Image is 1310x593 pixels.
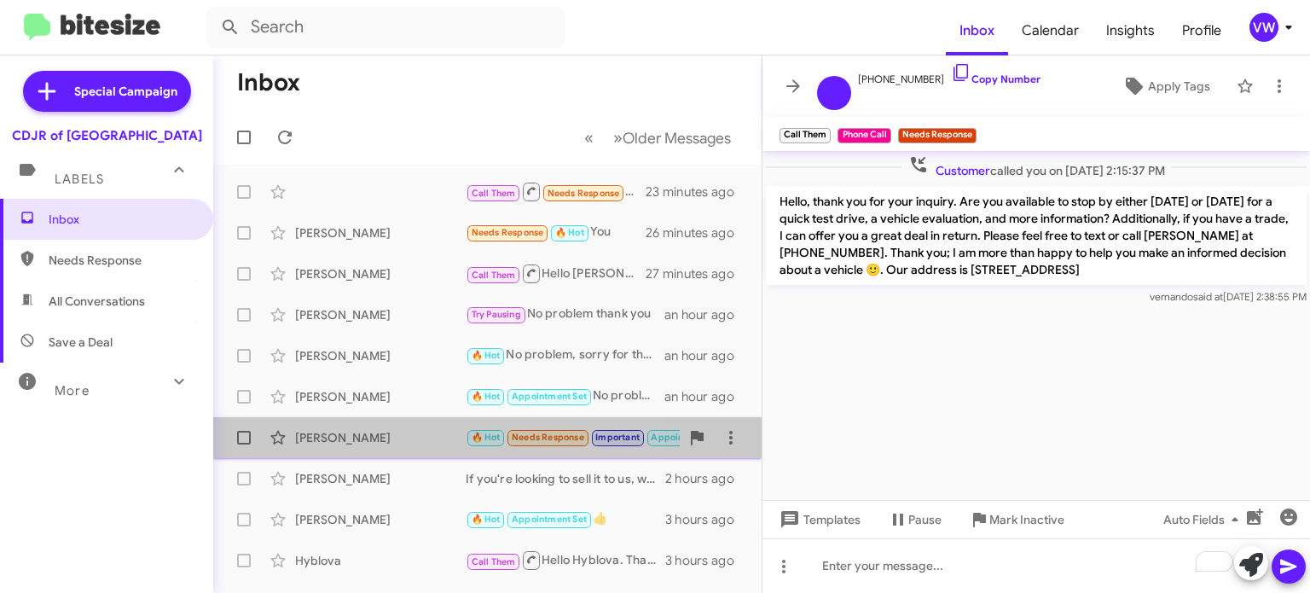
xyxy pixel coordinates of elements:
[466,305,664,324] div: No problem thank you
[951,73,1040,85] a: Copy Number
[206,7,565,48] input: Search
[1150,290,1307,303] span: vernando [DATE] 2:38:55 PM
[295,470,466,487] div: [PERSON_NAME]
[55,172,104,187] span: Labels
[466,263,646,284] div: Hello [PERSON_NAME], Thank you for your inquiry. Are you available to stop by either [DATE] or [D...
[989,504,1064,535] span: Mark Inactive
[472,309,521,320] span: Try Pausing
[472,227,544,238] span: Needs Response
[466,346,664,365] div: No problem, sorry for the inconvenience
[665,511,748,528] div: 3 hours ago
[1193,290,1223,303] span: said at
[295,347,466,364] div: [PERSON_NAME]
[295,511,466,528] div: [PERSON_NAME]
[472,514,501,525] span: 🔥 Hot
[908,504,942,535] span: Pause
[472,188,516,199] span: Call Them
[1103,71,1228,102] button: Apply Tags
[1150,504,1259,535] button: Auto Fields
[574,120,604,155] button: Previous
[1168,6,1235,55] a: Profile
[472,350,501,361] span: 🔥 Hot
[646,224,748,241] div: 26 minutes ago
[12,127,202,144] div: CDJR of [GEOGRAPHIC_DATA]
[838,128,890,143] small: Phone Call
[295,388,466,405] div: [PERSON_NAME]
[1093,6,1168,55] a: Insights
[295,224,466,241] div: [PERSON_NAME]
[295,552,466,569] div: Hyblova
[49,211,194,228] span: Inbox
[466,181,646,202] div: Inbound Call
[472,391,501,402] span: 🔥 Hot
[472,432,501,443] span: 🔥 Hot
[466,427,680,447] div: Any progress on the order?
[74,83,177,100] span: Special Campaign
[613,127,623,148] span: »
[858,62,1040,88] span: [PHONE_NUMBER]
[665,470,748,487] div: 2 hours ago
[1163,504,1245,535] span: Auto Fields
[874,504,955,535] button: Pause
[466,223,646,242] div: You
[466,549,665,571] div: Hello Hyblova. Thank you for your inquiry. Are you available to stop by either [DATE] or [DATE] f...
[901,154,1172,179] span: called you on [DATE] 2:15:37 PM
[555,227,584,238] span: 🔥 Hot
[472,270,516,281] span: Call Them
[295,265,466,282] div: [PERSON_NAME]
[665,552,748,569] div: 3 hours ago
[776,504,861,535] span: Templates
[548,188,620,199] span: Needs Response
[898,128,977,143] small: Needs Response
[1235,13,1291,42] button: vw
[766,186,1307,285] p: Hello, thank you for your inquiry. Are you available to stop by either [DATE] or [DATE] for a qui...
[584,127,594,148] span: «
[512,391,587,402] span: Appointment Set
[237,69,300,96] h1: Inbox
[623,129,731,148] span: Older Messages
[664,347,748,364] div: an hour ago
[49,252,194,269] span: Needs Response
[955,504,1078,535] button: Mark Inactive
[23,71,191,112] a: Special Campaign
[762,504,874,535] button: Templates
[295,306,466,323] div: [PERSON_NAME]
[762,538,1310,593] div: To enrich screen reader interactions, please activate Accessibility in Grammarly extension settings
[295,429,466,446] div: [PERSON_NAME]
[575,120,741,155] nav: Page navigation example
[512,514,587,525] span: Appointment Set
[664,388,748,405] div: an hour ago
[49,293,145,310] span: All Conversations
[1008,6,1093,55] a: Calendar
[1148,71,1210,102] span: Apply Tags
[595,432,640,443] span: Important
[1249,13,1278,42] div: vw
[466,470,665,487] div: If you're looking to sell it to us, we are open from 9:00 a.m. To 9:00 p.m. [DATE] through [DATE]...
[664,306,748,323] div: an hour ago
[466,387,664,406] div: No problem
[780,128,831,143] small: Call Them
[603,120,741,155] button: Next
[55,383,90,398] span: More
[512,432,584,443] span: Needs Response
[936,163,990,178] span: Customer
[646,183,748,201] div: 23 minutes ago
[651,432,726,443] span: Appointment Set
[646,265,748,282] div: 27 minutes ago
[472,556,516,567] span: Call Them
[946,6,1008,55] a: Inbox
[49,334,113,351] span: Save a Deal
[466,509,665,529] div: 👍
